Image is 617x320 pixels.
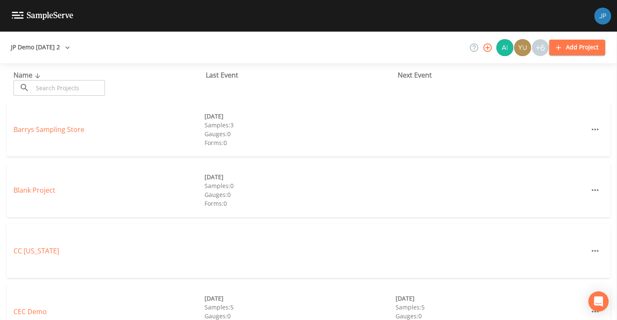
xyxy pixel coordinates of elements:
[496,39,514,56] div: Aidan Gollan
[205,199,396,208] div: Forms: 0
[594,8,611,24] img: 41241ef155101aa6d92a04480b0d0000
[205,190,396,199] div: Gauges: 0
[396,294,587,303] div: [DATE]
[13,307,47,316] a: CEC Demo
[205,181,396,190] div: Samples: 0
[33,80,105,96] input: Search Projects
[12,12,73,20] img: logo
[532,39,549,56] div: +6
[514,39,531,56] div: Terry
[205,129,396,138] div: Gauges: 0
[205,112,396,121] div: [DATE]
[13,125,84,134] a: Barrys Sampling Store
[13,246,59,255] a: CC [US_STATE]
[13,186,55,195] a: Blank Project
[205,294,396,303] div: [DATE]
[205,121,396,129] div: Samples: 3
[496,39,513,56] img: dce37efa68533220f0c19127b9b5854f
[588,291,609,312] div: Open Intercom Messenger
[396,303,587,312] div: Samples: 5
[205,303,396,312] div: Samples: 5
[514,39,531,56] img: 1c593650887fd6dc105ab7b0e2ad51de
[205,138,396,147] div: Forms: 0
[206,70,398,80] div: Last Event
[8,40,73,55] button: JP Demo [DATE] 2
[205,172,396,181] div: [DATE]
[13,70,43,80] span: Name
[398,70,590,80] div: Next Event
[549,40,605,55] button: Add Project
